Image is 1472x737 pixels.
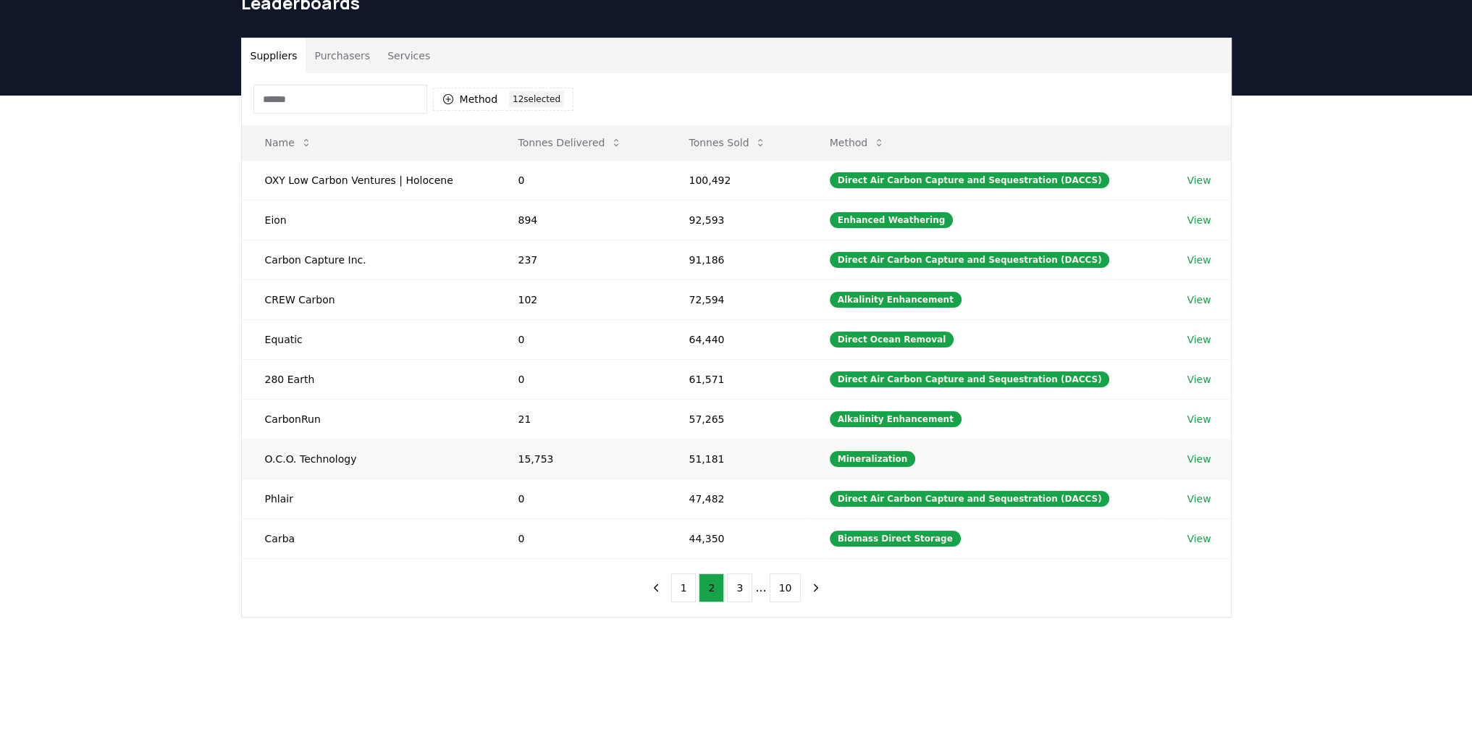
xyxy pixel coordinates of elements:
[495,200,665,240] td: 894
[242,439,495,479] td: O.C.O. Technology
[495,479,665,518] td: 0
[253,128,324,157] button: Name
[1187,412,1211,426] a: View
[665,479,806,518] td: 47,482
[306,38,379,73] button: Purchasers
[242,200,495,240] td: Eion
[665,518,806,558] td: 44,350
[665,200,806,240] td: 92,593
[830,491,1110,507] div: Direct Air Carbon Capture and Sequestration (DACCS)
[1187,492,1211,506] a: View
[830,451,916,467] div: Mineralization
[644,573,668,602] button: previous page
[242,240,495,279] td: Carbon Capture Inc.
[665,319,806,359] td: 64,440
[665,279,806,319] td: 72,594
[830,172,1110,188] div: Direct Air Carbon Capture and Sequestration (DACCS)
[495,240,665,279] td: 237
[671,573,697,602] button: 1
[665,240,806,279] td: 91,186
[830,371,1110,387] div: Direct Air Carbon Capture and Sequestration (DACCS)
[818,128,897,157] button: Method
[495,399,665,439] td: 21
[379,38,439,73] button: Services
[830,332,954,348] div: Direct Ocean Removal
[242,518,495,558] td: Carba
[495,439,665,479] td: 15,753
[242,399,495,439] td: CarbonRun
[495,279,665,319] td: 102
[495,518,665,558] td: 0
[755,579,766,597] li: ...
[1187,173,1211,188] a: View
[665,160,806,200] td: 100,492
[830,292,962,308] div: Alkalinity Enhancement
[699,573,724,602] button: 2
[495,160,665,200] td: 0
[509,91,564,107] div: 12 selected
[1187,213,1211,227] a: View
[242,38,306,73] button: Suppliers
[1187,292,1211,307] a: View
[1187,452,1211,466] a: View
[1187,531,1211,546] a: View
[804,573,828,602] button: next page
[242,279,495,319] td: CREW Carbon
[242,359,495,399] td: 280 Earth
[433,88,573,111] button: Method12selected
[506,128,634,157] button: Tonnes Delivered
[665,439,806,479] td: 51,181
[677,128,778,157] button: Tonnes Sold
[665,359,806,399] td: 61,571
[242,479,495,518] td: Phlair
[665,399,806,439] td: 57,265
[1187,332,1211,347] a: View
[830,252,1110,268] div: Direct Air Carbon Capture and Sequestration (DACCS)
[830,411,962,427] div: Alkalinity Enhancement
[242,160,495,200] td: OXY Low Carbon Ventures | Holocene
[770,573,802,602] button: 10
[495,319,665,359] td: 0
[830,212,954,228] div: Enhanced Weathering
[1187,253,1211,267] a: View
[727,573,752,602] button: 3
[495,359,665,399] td: 0
[830,531,961,547] div: Biomass Direct Storage
[1187,372,1211,387] a: View
[242,319,495,359] td: Equatic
